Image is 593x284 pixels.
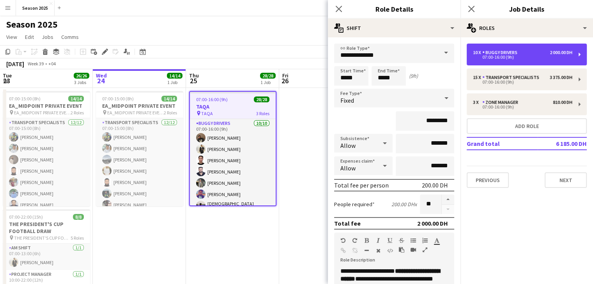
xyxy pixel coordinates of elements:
span: Jobs [42,33,53,40]
span: Fixed [340,96,354,104]
span: 28/28 [260,73,276,79]
button: HTML Code [387,247,393,254]
span: 07:00-22:00 (15h) [9,214,43,220]
div: 3 Jobs [74,79,89,85]
button: Next [545,172,587,188]
span: EA_MIDPOINT PRIVATE EVENT [107,110,164,116]
span: EA_MIDPOINT PRIVATE EVENT [14,110,71,116]
h1: Season 2025 [6,19,58,30]
span: 5 Roles [71,235,84,241]
div: 200.00 DH [422,181,448,189]
span: 14/14 [68,96,84,102]
span: 2 Roles [164,110,177,116]
h3: EA_MIDPOINT PRIVATE EVENT [96,102,183,109]
span: 14/14 [161,96,177,102]
span: Wed [96,72,107,79]
button: Paste as plain text [399,247,404,253]
div: 1 Job [167,79,182,85]
h3: EA_MIDPOINT PRIVATE EVENT [3,102,90,109]
button: Fullscreen [422,247,428,253]
div: Roles [460,19,593,37]
span: 07:00-15:00 (8h) [9,96,41,102]
div: 810.00 DH [553,100,572,105]
span: Thu [189,72,199,79]
span: 25 [188,76,199,85]
span: 07:00-16:00 (9h) [196,96,228,102]
h3: THE PRESIDENT'S CUP FOOTBALL DRAW [3,221,90,235]
span: View [6,33,17,40]
app-card-role: BUGGY DRIVERS10/1007:00-16:00 (9h)[PERSON_NAME][PERSON_NAME][PERSON_NAME][PERSON_NAME][PERSON_NAM... [190,119,276,249]
div: 2 000.00 DH [417,219,448,227]
app-job-card: 07:00-15:00 (8h)14/14EA_MIDPOINT PRIVATE EVENT EA_MIDPOINT PRIVATE EVENT2 RolesTransport Speciali... [96,91,183,206]
button: Add role [467,118,587,134]
button: Ordered List [422,237,428,244]
div: 1 Job [260,79,275,85]
span: 24 [95,76,107,85]
button: Undo [340,237,346,244]
div: +04 [48,61,56,67]
span: Allow [340,142,356,149]
label: People required [334,201,375,208]
span: 23 [2,76,12,85]
div: 200.00 DH x [391,201,417,208]
span: 28/28 [254,96,269,102]
div: Transport Specialists [482,75,542,80]
app-card-role: Transport Specialists12/1207:00-15:00 (8h)[PERSON_NAME][PERSON_NAME][PERSON_NAME][PERSON_NAME][PE... [96,118,183,269]
span: Week 39 [26,61,45,67]
div: Shift [328,19,460,37]
div: BUGGY DRIVERS [482,50,520,55]
button: Previous [467,172,509,188]
button: Insert video [411,247,416,253]
app-card-role: Transport Specialists12/1207:00-15:00 (8h)[PERSON_NAME][PERSON_NAME][PERSON_NAME][PERSON_NAME][PE... [3,118,90,269]
button: Bold [364,237,369,244]
div: 3 x [473,100,482,105]
span: 3 Roles [256,110,269,116]
span: Allow [340,164,356,172]
div: Total fee per person [334,181,389,189]
button: Underline [387,237,393,244]
div: Zone Manager [482,100,521,105]
button: Horizontal Line [364,247,369,254]
div: 3 375.00 DH [550,75,572,80]
button: Text Color [434,237,439,244]
button: Redo [352,237,358,244]
a: View [3,32,20,42]
div: 07:00-16:00 (9h) [473,80,572,84]
div: 15 x [473,75,482,80]
span: 2 Roles [71,110,84,116]
td: 6 185.00 DH [538,137,587,150]
div: 07:00-16:00 (9h) [473,105,572,109]
td: Grand total [467,137,538,150]
h3: Role Details [328,4,460,14]
app-job-card: 07:00-16:00 (9h)28/28TAQA TAQA3 RolesBUGGY DRIVERS10/1007:00-16:00 (9h)[PERSON_NAME][PERSON_NAME]... [189,91,276,206]
div: [DATE] [6,60,24,68]
span: Edit [25,33,34,40]
span: 8/8 [73,214,84,220]
a: Edit [22,32,37,42]
span: Tue [3,72,12,79]
span: Fri [282,72,289,79]
a: Jobs [39,32,57,42]
div: (9h) [409,72,418,79]
button: Strikethrough [399,237,404,244]
button: Season 2025 [16,0,55,16]
div: 10 x [473,50,482,55]
button: Clear Formatting [375,247,381,254]
div: Total fee [334,219,361,227]
button: Increase [442,195,454,205]
div: 07:00-16:00 (9h) [473,55,572,59]
app-card-role: AM SHIFT1/107:00-13:00 (6h)[PERSON_NAME] [3,244,90,270]
h3: Job Details [460,4,593,14]
span: THE PRESIDENT'S CUP FOOTBALL DRAW [14,235,71,241]
span: 14/14 [167,73,182,79]
div: 2 000.00 DH [550,50,572,55]
span: 26/26 [74,73,89,79]
a: Comms [58,32,82,42]
button: Italic [375,237,381,244]
app-job-card: 07:00-15:00 (8h)14/14EA_MIDPOINT PRIVATE EVENT EA_MIDPOINT PRIVATE EVENT2 RolesTransport Speciali... [3,91,90,206]
span: Comms [61,33,79,40]
span: TAQA [201,110,213,116]
span: 07:00-15:00 (8h) [102,96,134,102]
